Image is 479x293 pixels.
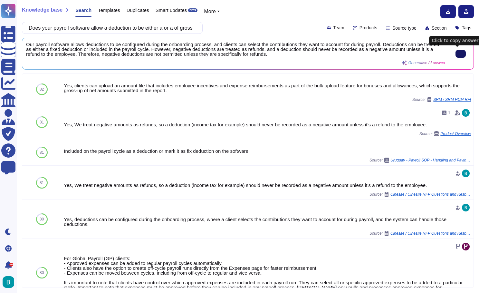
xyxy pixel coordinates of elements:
[25,22,196,34] input: Search a question or template...
[390,158,471,162] span: Uruguay - Payroll SOP - Handling and Paying Liabilities.pdf
[440,132,471,136] span: Product Overview
[64,183,471,188] div: Yes, We treat negative amounts as refunds, so a deduction (income tax for example) should never b...
[433,98,471,102] span: SRM / SRM HCM RFI
[369,192,471,197] span: Source:
[40,217,44,221] span: 80
[156,8,187,13] span: Smart updates
[412,97,471,102] span: Source:
[40,151,44,154] span: 81
[40,87,44,91] span: 82
[204,8,220,15] button: More
[448,111,450,115] span: 1
[390,231,471,235] span: Cinesite / Cinesite RFP Questions and Responses [PERSON_NAME]
[359,25,377,30] span: Products
[188,8,197,12] div: BETA
[75,8,91,13] span: Search
[22,7,62,13] span: Knowledge base
[98,8,120,13] span: Templates
[127,8,149,13] span: Duplicates
[64,83,471,93] div: Yes, clients can upload an amount file that includes employee incentives and expense reimbursemen...
[26,42,445,56] span: Our payroll software allows deductions to be configured during the onboarding process, and client...
[369,158,471,163] span: Source:
[64,149,471,153] div: Included on the payroll cycle as a deduction or mark it as fix deduction on the software
[390,192,471,196] span: Cinesite / Cinesite RFP Questions and Responses [PERSON_NAME]
[369,231,471,236] span: Source:
[40,271,44,275] span: 80
[408,61,445,65] span: Generative AI answer
[64,122,471,127] div: Yes, We treat negative amounts as refunds, so a deduction (income tax for example) should never b...
[392,26,417,30] span: Source type
[1,275,19,289] button: user
[462,170,470,177] img: user
[64,217,471,227] div: Yes, deductions can be configured during the onboarding process, where a client selects the contr...
[3,276,14,288] img: user
[9,263,13,267] div: 9+
[40,181,44,185] span: 81
[432,26,447,30] span: Section
[333,25,344,30] span: Team
[419,131,471,136] span: Source:
[462,204,470,211] img: user
[204,9,216,14] span: More
[40,120,44,124] span: 81
[462,109,470,117] img: user
[462,25,471,30] span: Tags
